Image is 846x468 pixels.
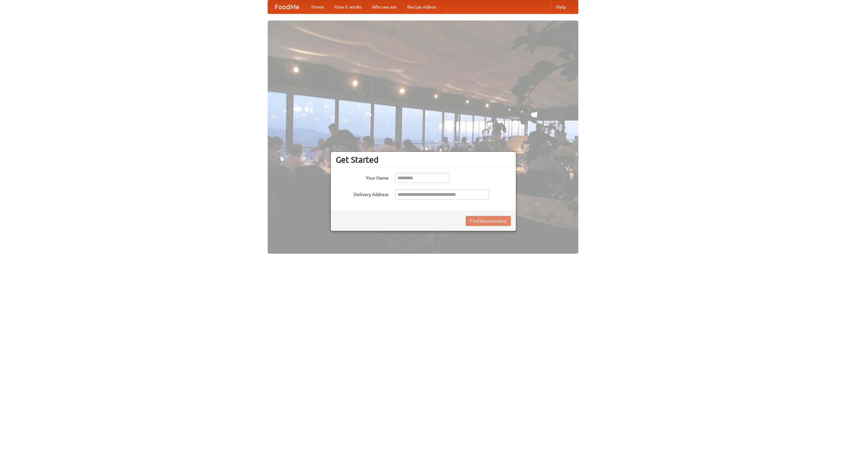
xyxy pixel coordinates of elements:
label: Delivery Address [336,190,389,198]
label: Your Name [336,173,389,181]
button: Find Restaurants! [466,216,511,226]
a: Who we are [367,0,402,14]
a: How it works [329,0,367,14]
a: Help [551,0,571,14]
h3: Get Started [336,155,511,165]
a: Recipe videos [402,0,442,14]
a: FoodMe [268,0,306,14]
a: Home [306,0,329,14]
